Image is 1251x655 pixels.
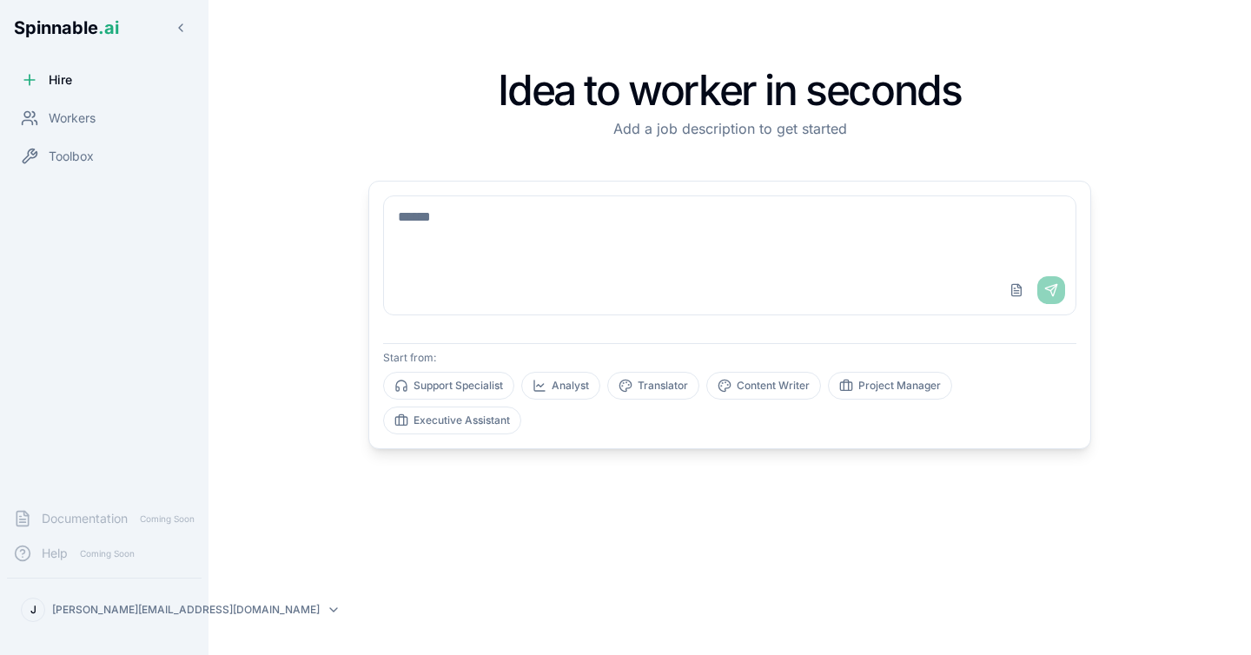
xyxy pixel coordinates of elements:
button: Translator [607,372,699,400]
button: J[PERSON_NAME][EMAIL_ADDRESS][DOMAIN_NAME] [14,592,195,627]
button: Analyst [521,372,600,400]
button: Executive Assistant [383,407,521,434]
span: .ai [98,17,119,38]
button: Support Specialist [383,372,514,400]
span: Toolbox [49,148,94,165]
button: Project Manager [828,372,952,400]
span: Coming Soon [135,511,200,527]
span: Documentation [42,510,128,527]
span: Help [42,545,68,562]
h1: Idea to worker in seconds [368,69,1091,111]
p: [PERSON_NAME][EMAIL_ADDRESS][DOMAIN_NAME] [52,603,320,617]
button: Content Writer [706,372,821,400]
span: Coming Soon [75,546,140,562]
span: J [30,603,36,617]
span: Workers [49,109,96,127]
span: Spinnable [14,17,119,38]
span: Hire [49,71,72,89]
p: Start from: [383,351,1076,365]
p: Add a job description to get started [368,118,1091,139]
